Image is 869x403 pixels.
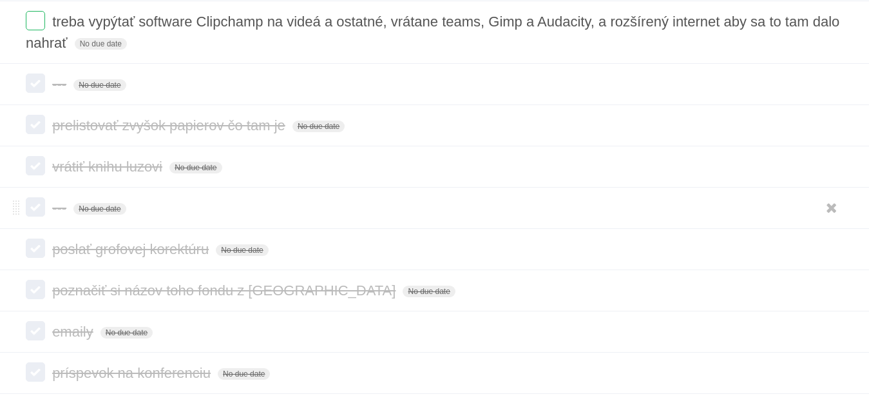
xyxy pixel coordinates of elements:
label: Done [26,239,45,258]
span: No due date [100,327,153,339]
label: Done [26,362,45,382]
span: treba vypýtať software Clipchamp na videá a ostatné, vrátane teams, Gimp a Audacity, a rozšírený ... [26,14,839,51]
span: No due date [73,79,126,91]
label: Done [26,11,45,30]
span: --- [52,200,70,216]
label: Done [26,74,45,93]
span: No due date [75,38,127,50]
span: prelistovať zvyšok papierov čo tam je [52,117,289,133]
label: Done [26,321,45,340]
span: poznačiť si názov toho fondu z [GEOGRAPHIC_DATA] [52,282,399,299]
span: No due date [216,244,268,256]
span: emaily [52,324,97,340]
span: vrátiť knihu luzovi [52,159,166,175]
span: No due date [73,203,126,215]
label: Done [26,280,45,299]
label: Done [26,197,45,217]
span: --- [52,76,70,92]
span: No due date [218,368,270,380]
span: No due date [403,286,455,297]
span: No due date [292,121,345,132]
label: Done [26,115,45,134]
span: No due date [169,162,222,173]
label: Done [26,156,45,175]
span: príspevok na konferenciu [52,365,214,381]
span: poslať grofovej korektúru [52,241,212,257]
